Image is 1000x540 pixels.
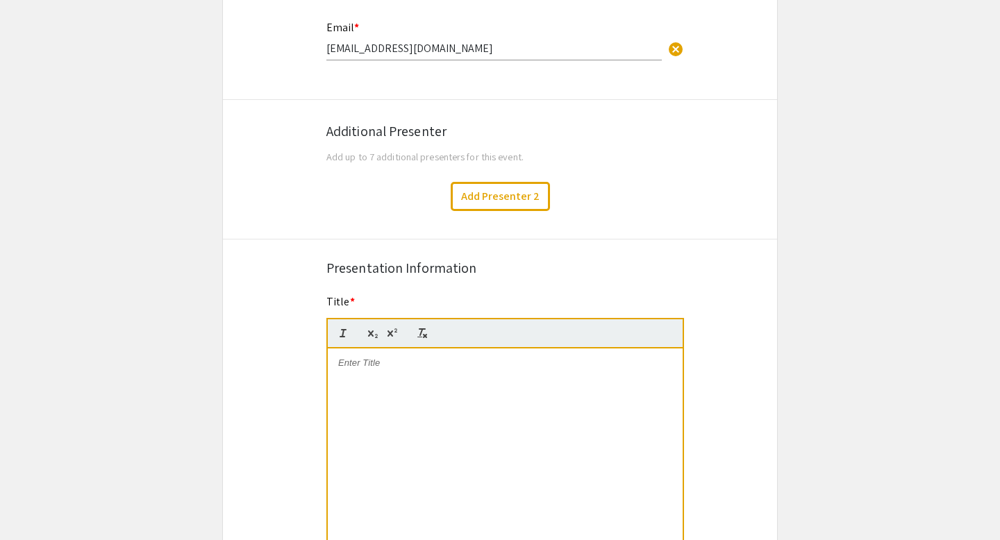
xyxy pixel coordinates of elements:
mat-label: Email [326,20,359,35]
button: Add Presenter 2 [451,182,550,211]
span: Add up to 7 additional presenters for this event. [326,150,524,163]
input: Type Here [326,41,662,56]
iframe: Chat [10,478,59,530]
button: Clear [662,34,690,62]
div: Additional Presenter [326,121,674,142]
mat-label: Title [326,294,355,309]
div: Presentation Information [326,258,674,278]
span: cancel [667,41,684,58]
